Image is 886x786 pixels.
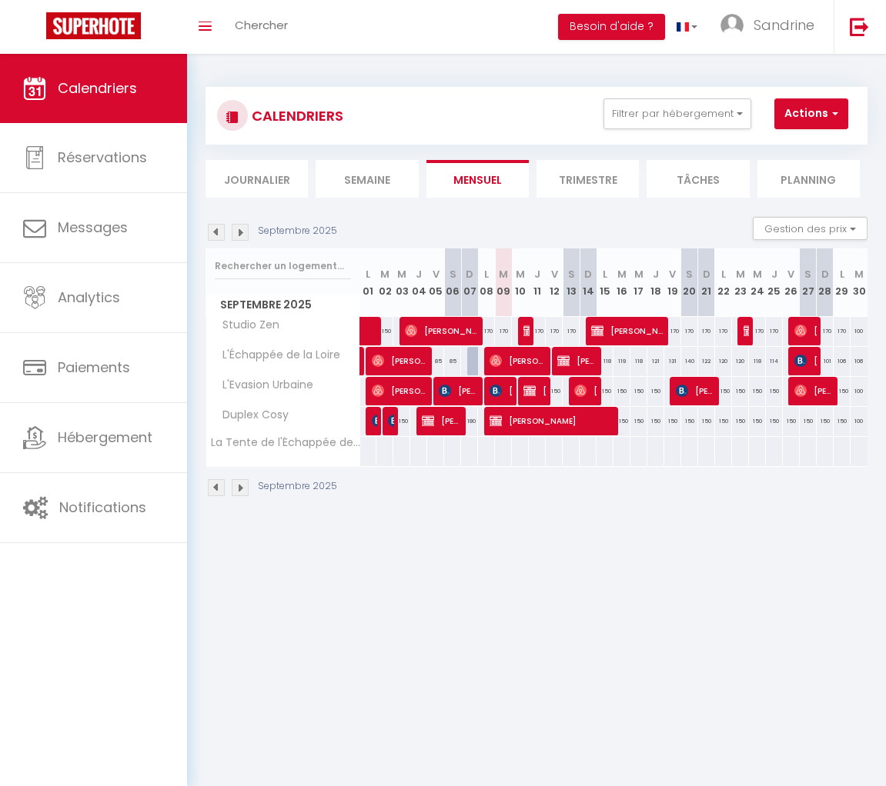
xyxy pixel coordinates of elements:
[427,347,444,375] div: 85
[794,376,834,405] span: [PERSON_NAME]
[603,98,751,129] button: Filtrer par hébergement
[732,347,749,375] div: 120
[749,347,766,375] div: 118
[757,160,860,198] li: Planning
[669,267,676,281] abbr: V
[715,248,732,317] th: 22
[664,407,681,435] div: 150
[209,347,344,364] span: L'Échappée de la Loire
[427,248,444,317] th: 05
[817,407,834,435] div: 150
[597,248,614,317] th: 15
[591,316,664,345] span: [PERSON_NAME]
[59,498,146,517] span: Notifications
[854,267,864,281] abbr: M
[439,376,478,405] span: [PERSON_NAME]
[794,316,817,345] span: [PERSON_NAME]
[444,248,461,317] th: 06
[529,248,546,317] th: 11
[749,317,766,345] div: 170
[698,248,715,317] th: 21
[732,248,749,317] th: 23
[783,407,800,435] div: 150
[388,406,393,435] span: [PERSON_NAME]
[766,317,783,345] div: 170
[490,406,614,435] span: [PERSON_NAME]
[834,248,851,317] th: 29
[546,248,563,317] th: 12
[603,267,607,281] abbr: L
[380,267,390,281] abbr: M
[426,160,529,198] li: Mensuel
[653,267,659,281] abbr: J
[597,377,614,405] div: 150
[676,376,715,405] span: [PERSON_NAME]
[258,224,337,238] p: Septembre 2025
[215,252,351,280] input: Rechercher un logement...
[58,218,128,237] span: Messages
[766,377,783,405] div: 150
[703,267,710,281] abbr: D
[771,267,777,281] abbr: J
[248,98,343,133] h3: CALENDRIERS
[563,317,580,345] div: 170
[630,407,647,435] div: 150
[614,248,630,317] th: 16
[209,377,317,394] span: L'Evasion Urbaine
[630,248,647,317] th: 17
[754,15,814,35] span: Sandrine
[647,248,664,317] th: 18
[478,317,495,345] div: 170
[410,248,427,317] th: 04
[851,317,868,345] div: 100
[58,358,130,377] span: Paiements
[817,347,834,375] div: 101
[850,17,869,36] img: logout
[634,267,644,281] abbr: M
[664,317,681,345] div: 170
[715,407,732,435] div: 150
[537,160,639,198] li: Trimestre
[416,267,422,281] abbr: J
[766,347,783,375] div: 114
[372,406,377,435] span: Patureau Léa
[461,407,478,435] div: 180
[372,346,428,375] span: [PERSON_NAME]
[821,267,829,281] abbr: D
[461,248,478,317] th: 07
[397,267,406,281] abbr: M
[817,317,834,345] div: 170
[834,347,851,375] div: 106
[732,377,749,405] div: 150
[715,377,732,405] div: 150
[58,78,137,98] span: Calendriers
[422,406,461,435] span: [PERSON_NAME]
[433,267,440,281] abbr: V
[258,479,337,494] p: Septembre 2025
[715,347,732,375] div: 120
[681,347,698,375] div: 140
[698,317,715,345] div: 170
[647,407,664,435] div: 150
[749,377,766,405] div: 150
[584,267,592,281] abbr: D
[817,248,834,317] th: 28
[523,376,546,405] span: [PERSON_NAME]
[366,267,370,281] abbr: L
[794,346,817,375] span: [PERSON_NAME]
[580,248,597,317] th: 14
[721,14,744,37] img: ...
[478,248,495,317] th: 08
[804,267,811,281] abbr: S
[568,267,575,281] abbr: S
[744,316,749,345] span: [PERSON_NAME]
[450,267,456,281] abbr: S
[800,248,817,317] th: 27
[681,248,698,317] th: 20
[617,267,627,281] abbr: M
[851,377,868,405] div: 100
[209,437,363,448] span: La Tente de l'Échappée de la Loire
[834,407,851,435] div: 150
[783,248,800,317] th: 26
[534,267,540,281] abbr: J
